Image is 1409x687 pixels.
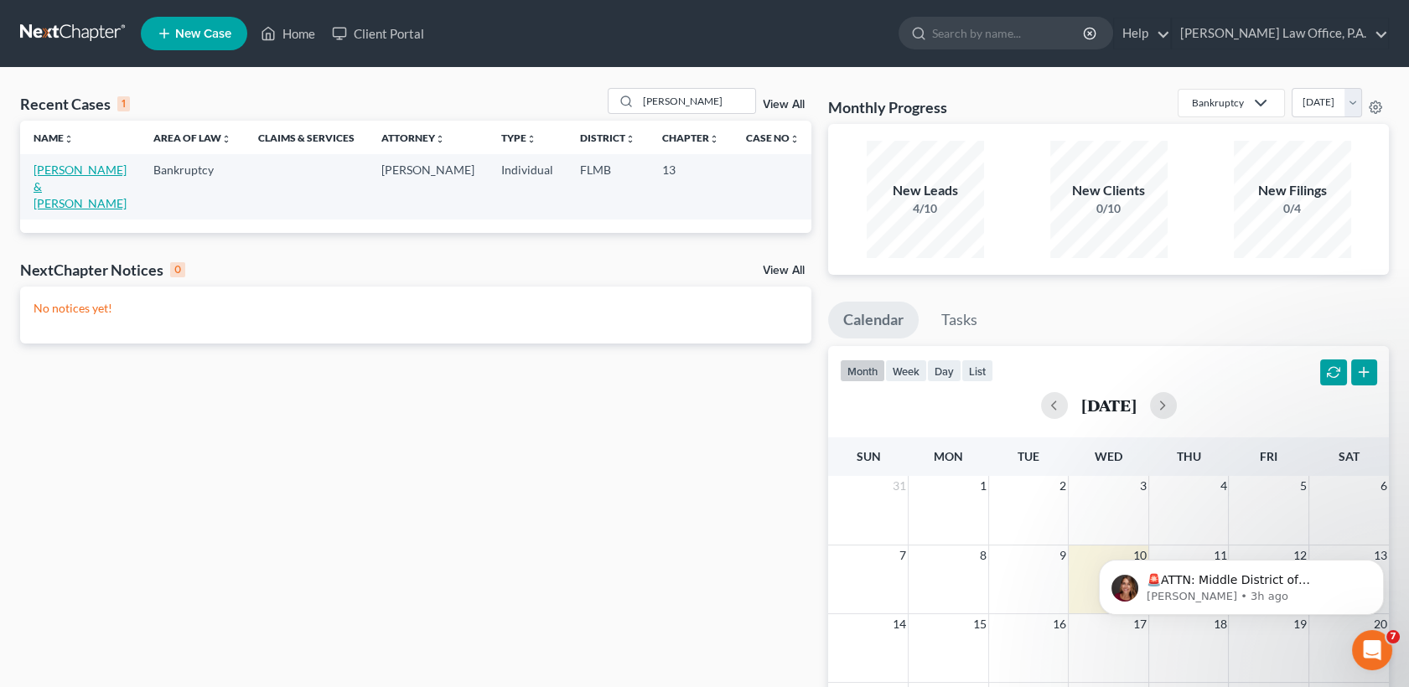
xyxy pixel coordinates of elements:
[927,359,961,382] button: day
[1081,396,1137,414] h2: [DATE]
[840,359,885,382] button: month
[526,134,536,144] i: unfold_more
[1386,630,1400,643] span: 7
[1050,200,1168,217] div: 0/10
[117,96,130,111] div: 1
[926,302,992,338] a: Tasks
[934,449,963,463] span: Mon
[1177,449,1201,463] span: Thu
[867,200,984,217] div: 4/10
[140,154,245,219] td: Bankruptcy
[746,132,800,144] a: Case Nounfold_more
[961,359,993,382] button: list
[649,154,733,219] td: 13
[1298,476,1308,496] span: 5
[1379,476,1389,496] span: 6
[625,134,635,144] i: unfold_more
[1074,524,1409,642] iframe: Intercom notifications message
[1339,449,1360,463] span: Sat
[501,132,536,144] a: Typeunfold_more
[1172,18,1388,49] a: [PERSON_NAME] Law Office, P.A.
[885,359,927,382] button: week
[932,18,1085,49] input: Search by name...
[763,265,805,276] a: View All
[1050,181,1168,200] div: New Clients
[64,134,74,144] i: unfold_more
[1018,449,1039,463] span: Tue
[790,134,800,144] i: unfold_more
[1218,476,1228,496] span: 4
[662,132,719,144] a: Chapterunfold_more
[1234,181,1351,200] div: New Filings
[898,545,908,566] span: 7
[252,18,324,49] a: Home
[1192,96,1244,110] div: Bankruptcy
[324,18,433,49] a: Client Portal
[1051,614,1068,634] span: 16
[763,99,805,111] a: View All
[828,302,919,338] a: Calendar
[34,300,798,317] p: No notices yet!
[368,154,488,219] td: [PERSON_NAME]
[638,89,755,113] input: Search by name...
[1114,18,1170,49] a: Help
[709,134,719,144] i: unfold_more
[828,97,947,117] h3: Monthly Progress
[20,260,185,280] div: NextChapter Notices
[567,154,649,219] td: FLMB
[1058,545,1068,566] span: 9
[1058,476,1068,496] span: 2
[1234,200,1351,217] div: 0/4
[435,134,445,144] i: unfold_more
[34,132,74,144] a: Nameunfold_more
[20,94,130,114] div: Recent Cases
[245,121,368,154] th: Claims & Services
[580,132,635,144] a: Districtunfold_more
[1138,476,1148,496] span: 3
[971,614,988,634] span: 15
[867,181,984,200] div: New Leads
[221,134,231,144] i: unfold_more
[891,614,908,634] span: 14
[153,132,231,144] a: Area of Lawunfold_more
[175,28,231,40] span: New Case
[1352,630,1392,670] iframe: Intercom live chat
[891,476,908,496] span: 31
[1095,449,1122,463] span: Wed
[857,449,881,463] span: Sun
[1260,449,1277,463] span: Fri
[34,163,127,210] a: [PERSON_NAME] & [PERSON_NAME]
[381,132,445,144] a: Attorneyunfold_more
[488,154,567,219] td: Individual
[170,262,185,277] div: 0
[978,545,988,566] span: 8
[978,476,988,496] span: 1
